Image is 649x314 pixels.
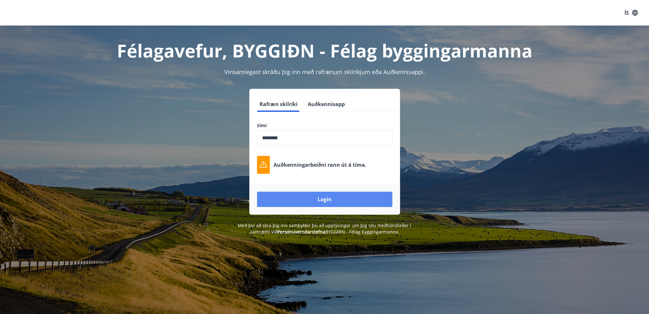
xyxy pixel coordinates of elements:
[274,161,366,168] p: Auðkenningarbeiðni rann út á tíma.
[257,96,300,112] button: Rafræn skilríki
[257,192,392,207] button: Login
[102,38,547,63] h1: Félagavefur, BYGGIÐN - Félag byggingarmanna
[224,68,425,76] span: Vinsamlegast skráðu þig inn með rafrænum skilríkjum eða Auðkennisappi.
[621,7,641,19] button: ÍS
[305,96,347,112] button: Auðkennisapp
[257,122,392,129] label: Sími
[277,229,325,235] a: Persónuverndarstefna
[238,222,411,235] span: Með því að skrá þig inn samþykkir þú að upplýsingar um þig séu meðhöndlaðar í samræmi við BYGGIÐN...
